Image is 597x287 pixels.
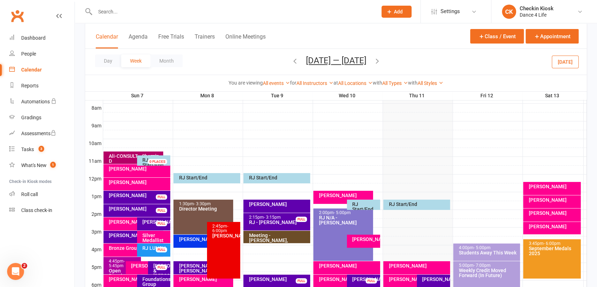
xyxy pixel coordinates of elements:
a: Clubworx [8,7,26,25]
strong: with [408,80,418,86]
div: [PERSON_NAME] [528,184,579,189]
div: Automations [21,99,50,104]
strong: with [373,80,382,86]
div: Meeting - [PERSON_NAME], [PERSON_NAME] [248,233,308,248]
div: FULL [156,265,167,270]
div: [PERSON_NAME] [108,206,169,211]
a: Assessments [9,126,75,142]
th: Sat 13 [522,91,584,100]
button: Calendar [96,33,118,48]
span: - 6:00pm [543,241,560,246]
div: FULL [156,208,167,213]
div: FULL [296,278,307,283]
div: [PERSON_NAME] [178,237,231,242]
div: RJ Start/End [248,175,308,180]
div: Dashboard [21,35,46,41]
div: 2:45pm [212,224,239,233]
button: Day [95,54,121,67]
div: Checkin Kiosk [520,5,554,12]
div: Open Practice Class [108,268,140,283]
div: [PERSON_NAME] [108,233,161,238]
a: Automations [9,94,75,110]
button: [DATE] — [DATE] [306,56,366,65]
div: RJ - [PERSON_NAME] [248,220,308,225]
div: [PERSON_NAME] [142,219,169,224]
a: What's New1 [9,157,75,173]
div: FULL [156,247,167,252]
button: [DATE] [552,55,579,68]
span: - 3:15pm [264,215,280,220]
span: - 5:00pm [333,210,350,215]
div: Roll call [21,191,38,197]
div: [PERSON_NAME] [352,237,379,242]
div: September Medals 2025 [528,246,579,256]
div: Dance 4 Life [520,12,554,18]
div: Reports [21,83,39,88]
div: [PERSON_NAME] [318,193,371,198]
th: Wed 10 [313,91,383,100]
div: [PERSON_NAME] [108,219,161,224]
span: 2 [22,263,27,269]
strong: at [333,80,338,86]
a: All Instructors [296,80,333,86]
a: All Locations [338,80,373,86]
div: [PERSON_NAME] [108,166,169,171]
button: Online Meetings [225,33,266,48]
div: [PERSON_NAME] [318,263,378,268]
a: Calendar [9,62,75,78]
a: All Styles [418,80,443,86]
a: Reports [9,78,75,94]
div: 4:45pm [108,259,140,268]
div: CK [502,5,516,19]
a: Tasks 3 [9,142,75,157]
span: - 7:00pm [473,263,490,268]
span: Add [394,9,403,15]
div: [PERSON_NAME] [528,197,579,202]
th: 4pm [85,245,103,254]
div: [PERSON_NAME] [108,180,169,185]
div: 1:30pm [178,202,231,206]
div: [PERSON_NAME] [178,277,231,282]
div: 0 PLACES [148,159,167,164]
th: 5pm [85,263,103,271]
div: 5:00pm [458,263,518,268]
th: Mon 8 [173,91,243,100]
a: Roll call [9,186,75,202]
div: 2:00pm [318,211,371,215]
th: Thu 11 [383,91,453,100]
span: - 6:00pm [212,224,228,233]
button: Trainers [195,33,215,48]
div: FULL [366,278,377,283]
input: Search... [93,7,372,17]
div: [PERSON_NAME] & [PERSON_NAME] [153,263,169,278]
div: Silver Medallist Group [142,233,169,248]
div: Director Meeting [178,206,231,211]
span: - 5:45pm [109,259,125,268]
div: [PERSON_NAME] [108,193,169,198]
div: [PERSON_NAME] & [PERSON_NAME] [178,263,231,273]
div: RJ Start/End [178,175,238,180]
strong: You are viewing [229,80,263,86]
div: Gradings [21,115,41,120]
th: 3pm [85,227,103,236]
th: 1pm [85,192,103,201]
button: Appointment [526,29,579,44]
div: FULL [296,217,307,222]
button: Class / Event [470,29,524,44]
div: FULL [156,221,167,226]
div: 4:00pm [458,246,518,250]
div: [PERSON_NAME] [248,202,308,207]
th: Tue 9 [243,91,313,100]
div: [PERSON_NAME] [422,277,449,282]
a: Dashboard [9,30,75,46]
div: Weekly Credit Moved Forward (In Future) [458,268,518,278]
div: Ali-CONSULT - Sharnia D [108,154,161,163]
button: Month [150,54,183,67]
div: FULL [156,194,167,200]
a: Gradings [9,110,75,126]
span: 1 [50,162,56,168]
span: RJ Start/End [142,157,164,168]
span: - 3:30pm [194,201,211,206]
div: [PERSON_NAME] [212,233,239,238]
button: Free Trials [158,33,184,48]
